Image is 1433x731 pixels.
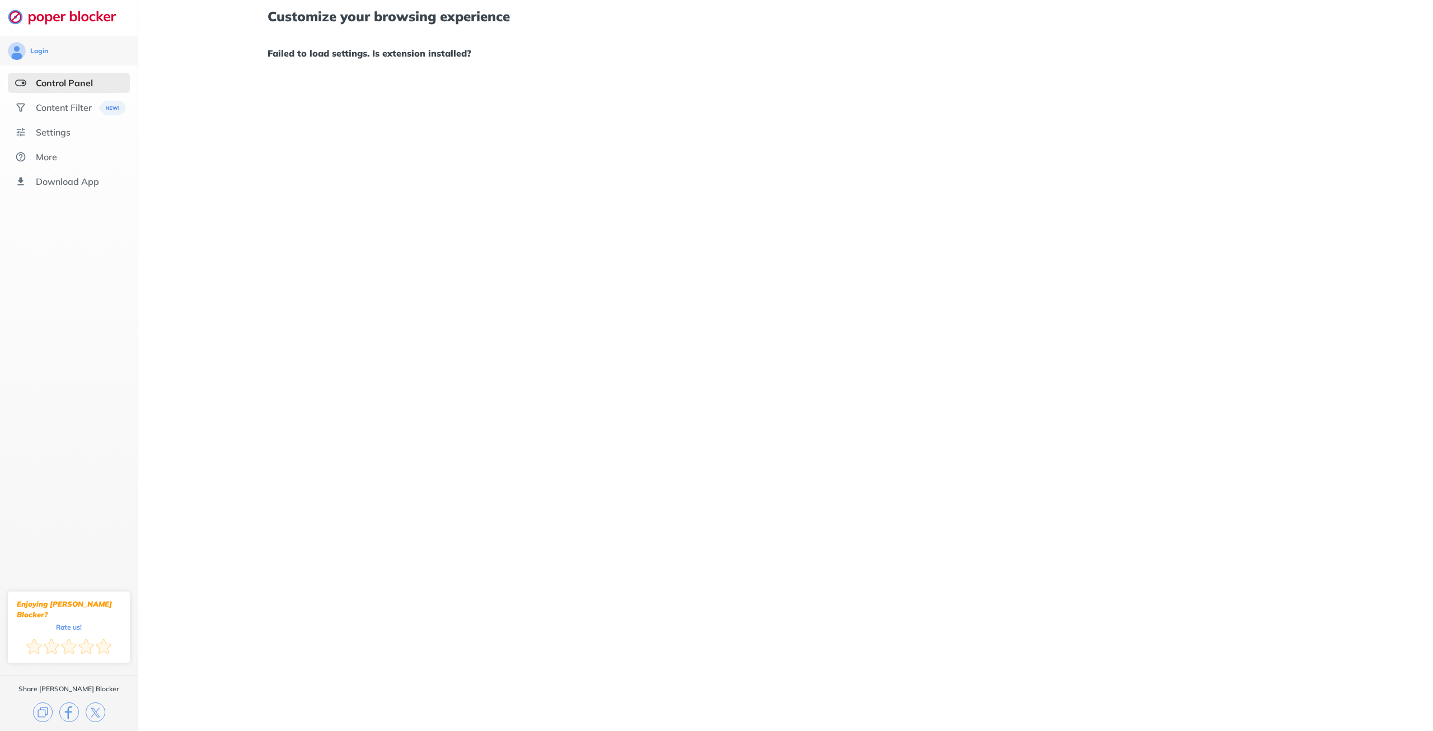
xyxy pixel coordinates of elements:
img: facebook.svg [59,702,79,722]
div: Rate us! [56,625,82,630]
div: Control Panel [36,77,93,89]
img: about.svg [15,151,26,162]
h1: Failed to load settings. Is extension installed? [268,46,1303,60]
div: Settings [36,127,71,138]
img: social.svg [15,102,26,113]
div: Download App [36,176,99,187]
div: Login [30,46,48,55]
img: copy.svg [33,702,53,722]
div: Enjoying [PERSON_NAME] Blocker? [17,599,121,620]
img: x.svg [86,702,105,722]
img: avatar.svg [8,42,26,60]
div: Content Filter [36,102,92,113]
img: settings.svg [15,127,26,138]
div: More [36,151,57,162]
img: download-app.svg [15,176,26,187]
img: features-selected.svg [15,77,26,89]
h1: Customize your browsing experience [268,9,1303,24]
img: menuBanner.svg [99,101,126,115]
div: Share [PERSON_NAME] Blocker [18,685,119,693]
img: logo-webpage.svg [8,9,128,25]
